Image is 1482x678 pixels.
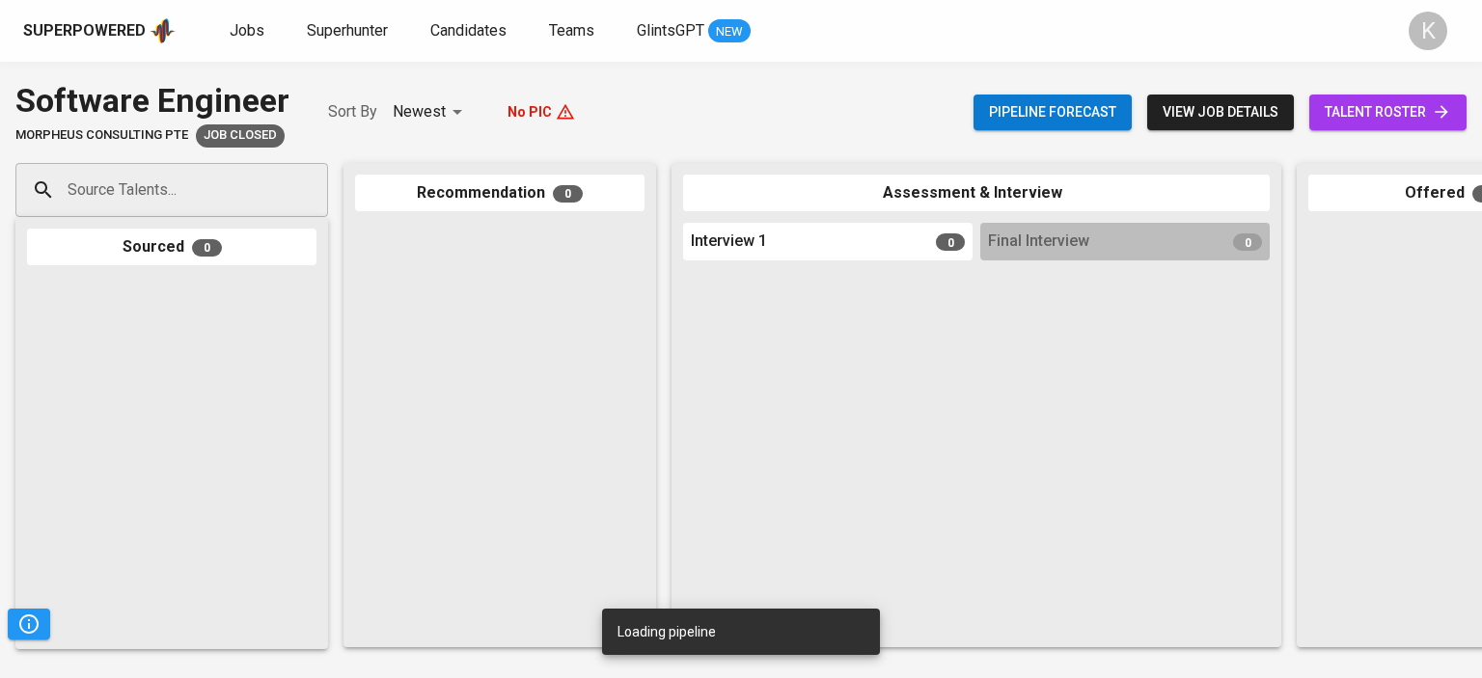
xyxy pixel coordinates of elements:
[192,239,222,257] span: 0
[393,95,469,130] div: Newest
[307,19,392,43] a: Superhunter
[637,19,751,43] a: GlintsGPT NEW
[15,77,289,124] div: Software Engineer
[1309,95,1467,130] a: talent roster
[936,233,965,251] span: 0
[1163,100,1278,124] span: view job details
[549,19,598,43] a: Teams
[23,16,176,45] a: Superpoweredapp logo
[549,21,594,40] span: Teams
[230,19,268,43] a: Jobs
[8,609,50,639] button: Pipeline Triggers
[1325,100,1451,124] span: talent roster
[317,188,321,192] button: Open
[1409,12,1447,50] div: K
[196,124,285,148] div: Job closure caused by changes in client hiring plans
[617,614,716,649] div: Loading pipeline
[508,102,552,122] p: No PIC
[1147,95,1294,130] button: view job details
[988,231,1089,253] span: Final Interview
[196,126,285,145] span: Job Closed
[27,229,316,266] div: Sourced
[15,126,188,145] span: Morpheus Consulting Pte
[230,21,264,40] span: Jobs
[430,21,507,40] span: Candidates
[150,16,176,45] img: app logo
[328,100,377,123] p: Sort By
[355,175,645,212] div: Recommendation
[708,22,751,41] span: NEW
[23,20,146,42] div: Superpowered
[553,185,583,203] span: 0
[974,95,1132,130] button: Pipeline forecast
[989,100,1116,124] span: Pipeline forecast
[393,100,446,123] p: Newest
[683,175,1270,212] div: Assessment & Interview
[430,19,510,43] a: Candidates
[307,21,388,40] span: Superhunter
[1233,233,1262,251] span: 0
[691,231,767,253] span: Interview 1
[637,21,704,40] span: GlintsGPT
